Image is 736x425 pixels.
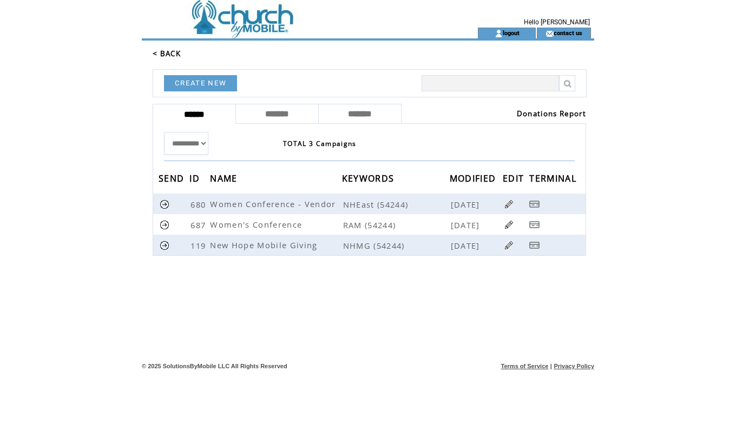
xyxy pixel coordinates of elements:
[550,363,552,369] span: |
[210,175,240,181] a: NAME
[554,363,594,369] a: Privacy Policy
[283,139,357,148] span: TOTAL 3 Campaigns
[342,170,397,190] span: KEYWORDS
[153,49,181,58] a: < BACK
[546,29,554,38] img: contact_us_icon.gif
[210,170,240,190] span: NAME
[529,170,579,190] span: TERMINAL
[190,240,208,251] span: 119
[554,29,582,36] a: contact us
[501,363,549,369] a: Terms of Service
[503,29,520,36] a: logout
[451,199,483,210] span: [DATE]
[495,29,503,38] img: account_icon.gif
[189,170,202,190] span: ID
[190,199,208,210] span: 680
[342,175,397,181] a: KEYWORDS
[524,18,590,26] span: Hello [PERSON_NAME]
[517,109,586,118] a: Donations Report
[210,198,338,209] span: Women Conference - Vendor
[159,170,187,190] span: SEND
[343,240,449,251] span: NHMG (54244)
[210,240,320,250] span: New Hope Mobile Giving
[450,170,499,190] span: MODIFIED
[503,170,527,190] span: EDIT
[142,363,287,369] span: © 2025 SolutionsByMobile LLC All Rights Reserved
[451,220,483,230] span: [DATE]
[343,220,449,230] span: RAM (54244)
[164,75,237,91] a: CREATE NEW
[190,220,208,230] span: 687
[451,240,483,251] span: [DATE]
[450,175,499,181] a: MODIFIED
[189,175,202,181] a: ID
[210,219,305,230] span: Women's Conference
[343,199,449,210] span: NHEast (54244)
